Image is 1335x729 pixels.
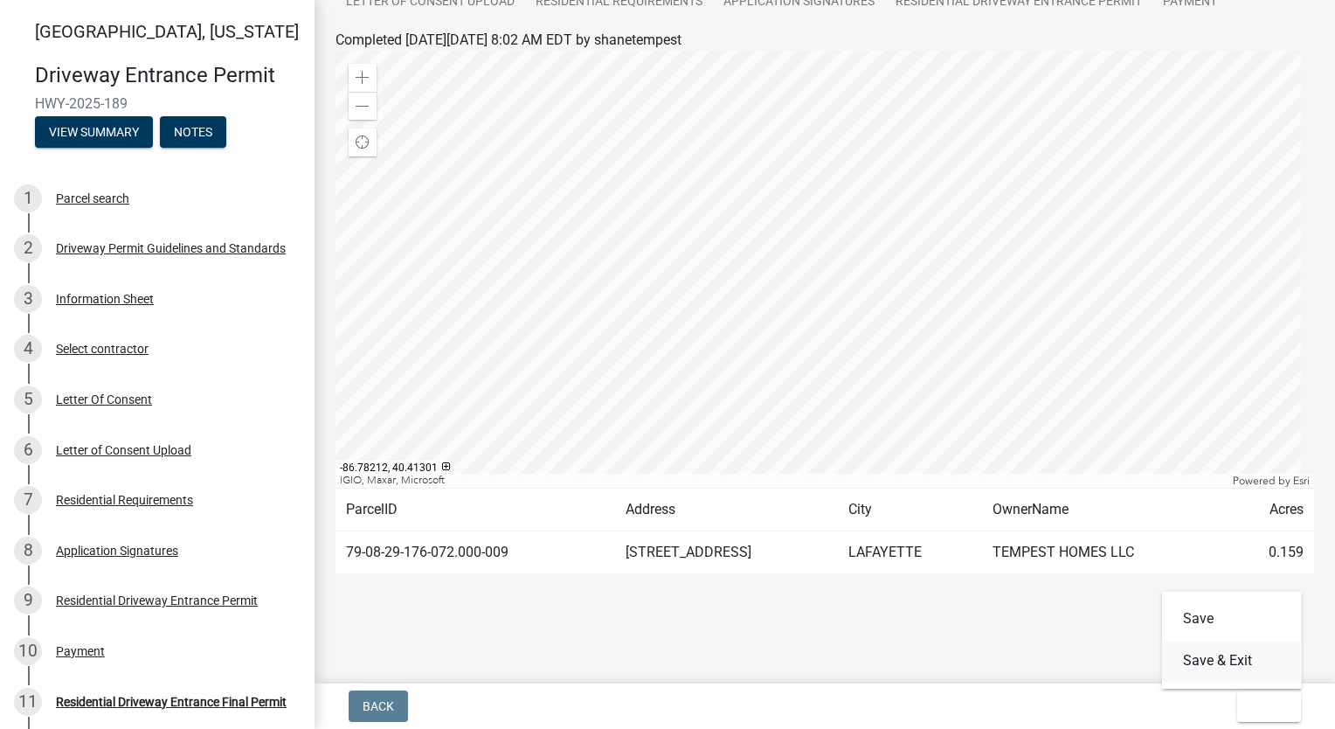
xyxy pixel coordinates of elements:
div: Application Signatures [56,545,178,557]
div: 8 [14,537,42,565]
wm-modal-confirm: Summary [35,126,153,140]
div: 5 [14,385,42,413]
div: 7 [14,486,42,514]
div: 3 [14,285,42,313]
button: Exit [1237,691,1301,722]
button: Save [1162,598,1302,640]
button: Back [349,691,408,722]
div: Parcel search [56,192,129,205]
span: Exit [1251,699,1276,713]
div: 4 [14,335,42,363]
div: Powered by [1228,474,1314,488]
td: TEMPEST HOMES LLC [982,531,1229,574]
td: [STREET_ADDRESS] [615,531,839,574]
wm-modal-confirm: Notes [160,126,226,140]
div: Find my location [349,128,377,156]
span: [GEOGRAPHIC_DATA], [US_STATE] [35,21,299,42]
span: Completed [DATE][DATE] 8:02 AM EDT by shanetempest [335,31,681,48]
td: Acres [1229,489,1314,531]
div: Payment [56,645,105,657]
div: Residential Driveway Entrance Permit [56,594,258,607]
div: 10 [14,637,42,665]
div: Driveway Permit Guidelines and Standards [56,242,286,254]
button: View Summary [35,116,153,148]
div: 6 [14,436,42,464]
div: Exit [1162,591,1302,689]
span: Back [363,699,394,713]
span: HWY-2025-189 [35,95,280,112]
div: 1 [14,184,42,212]
div: Information Sheet [56,293,154,305]
div: Residential Requirements [56,494,193,506]
td: 79-08-29-176-072.000-009 [335,531,615,574]
button: Notes [160,116,226,148]
div: Zoom in [349,64,377,92]
td: ParcelID [335,489,615,531]
div: 11 [14,688,42,716]
td: LAFAYETTE [838,531,981,574]
div: IGIO, Maxar, Microsoft [335,474,1228,488]
div: Letter Of Consent [56,393,152,406]
td: 0.159 [1229,531,1314,574]
div: 9 [14,587,42,614]
a: Esri [1293,475,1310,487]
div: Letter of Consent Upload [56,444,191,456]
div: Zoom out [349,92,377,120]
h4: Driveway Entrance Permit [35,63,301,88]
td: City [838,489,981,531]
td: OwnerName [982,489,1229,531]
button: Save & Exit [1162,640,1302,682]
div: Residential Driveway Entrance Final Permit [56,696,287,708]
div: Select contractor [56,343,149,355]
td: Address [615,489,839,531]
div: 2 [14,234,42,262]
